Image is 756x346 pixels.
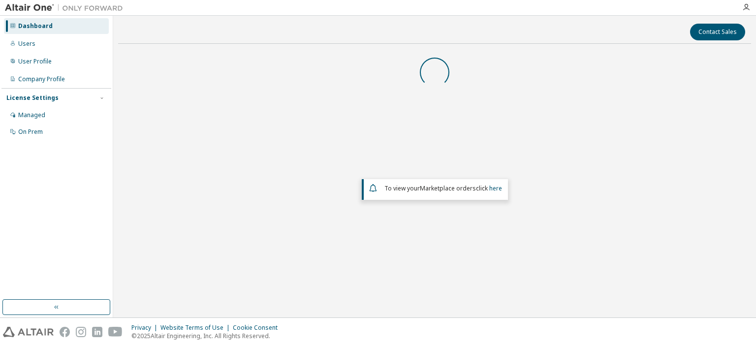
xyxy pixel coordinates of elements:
div: Privacy [131,324,160,332]
img: instagram.svg [76,327,86,337]
div: Managed [18,111,45,119]
em: Marketplace orders [420,184,476,192]
span: To view your click [384,184,502,192]
div: Cookie Consent [233,324,283,332]
img: Altair One [5,3,128,13]
div: On Prem [18,128,43,136]
img: facebook.svg [60,327,70,337]
img: altair_logo.svg [3,327,54,337]
div: Dashboard [18,22,53,30]
div: License Settings [6,94,59,102]
div: Users [18,40,35,48]
div: Company Profile [18,75,65,83]
a: here [489,184,502,192]
div: Website Terms of Use [160,324,233,332]
img: youtube.svg [108,327,123,337]
button: Contact Sales [690,24,745,40]
div: User Profile [18,58,52,65]
img: linkedin.svg [92,327,102,337]
p: © 2025 Altair Engineering, Inc. All Rights Reserved. [131,332,283,340]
